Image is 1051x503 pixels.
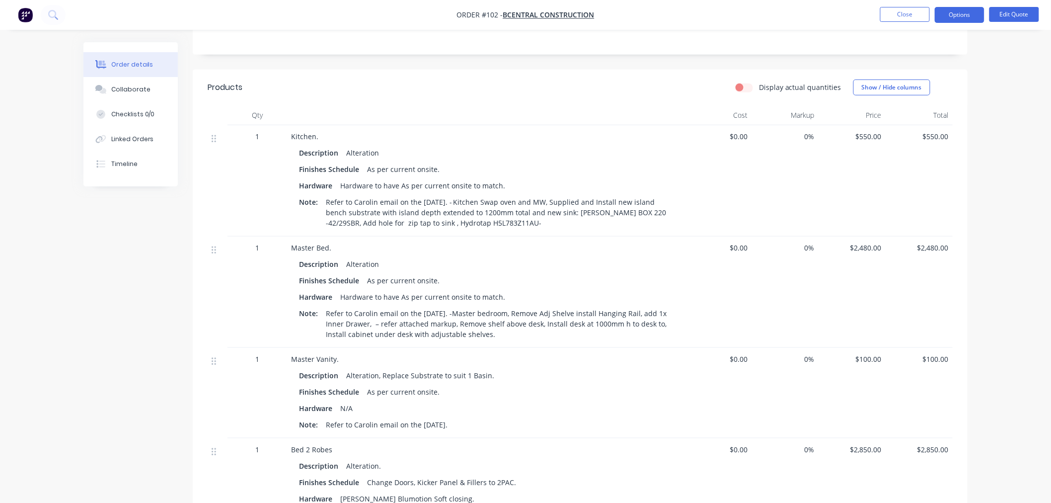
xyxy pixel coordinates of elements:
span: Bed 2 Robes [291,445,332,454]
div: Description [299,146,342,160]
button: Options [935,7,984,23]
div: Qty [227,105,287,125]
span: 1 [255,354,259,364]
span: $2,480.00 [823,243,882,253]
div: Refer to Carolin email on the [DATE]. [322,418,451,432]
span: $2,850.00 [890,444,949,455]
span: $2,480.00 [890,243,949,253]
div: Hardware to have As per current onsite to match. [336,178,509,193]
label: Display actual quantities [759,82,841,92]
span: Kitchen. [291,132,318,141]
div: Finishes Schedule [299,475,363,490]
button: Order details [83,52,178,77]
div: Change Doors, Kicker Panel & Fillers to 2PAC. [363,475,520,490]
div: Hardware [299,401,336,416]
div: Price [819,105,886,125]
span: 0% [755,243,815,253]
span: 0% [755,354,815,364]
span: Master Bed. [291,243,331,252]
div: Linked Orders [111,135,154,144]
div: Products [208,82,242,93]
div: Collaborate [111,85,150,94]
div: Cost [684,105,751,125]
button: Close [880,7,930,22]
div: Alteration [342,257,383,271]
a: Bcentral Construction [503,10,595,20]
div: Description [299,459,342,473]
div: Timeline [111,160,138,168]
div: Refer to Carolin email on the [DATE]. - Kitchen Swap oven and MW, Supplied and Install new island... [322,195,673,230]
button: Collaborate [83,77,178,102]
span: Master Vanity. [291,354,339,364]
span: $100.00 [890,354,949,364]
button: Timeline [83,152,178,176]
div: As per current onsite. [363,273,444,288]
button: Show / Hide columns [853,80,930,95]
div: Alteration [342,146,383,160]
div: Hardware [299,178,336,193]
div: Description [299,257,342,271]
span: 0% [755,444,815,455]
div: Note: [299,195,322,209]
div: Note: [299,306,322,321]
span: $0.00 [688,444,748,455]
div: Refer to Carolin email on the [DATE]. -Master bedroom, Remove Adj Shelve install Hanging Rail, ad... [322,306,673,341]
div: Hardware to have As per current onsite to match. [336,290,509,304]
div: Alteration. [342,459,385,473]
div: N/A [336,401,357,416]
span: $0.00 [688,131,748,142]
span: $2,850.00 [823,444,882,455]
div: Finishes Schedule [299,385,363,399]
span: $100.00 [823,354,882,364]
button: Checklists 0/0 [83,102,178,127]
div: Alteration, Replace Substrate to suit 1 Basin. [342,368,498,383]
img: Factory [18,7,33,22]
span: $0.00 [688,354,748,364]
span: $0.00 [688,243,748,253]
div: Markup [751,105,819,125]
div: Checklists 0/0 [111,110,155,119]
span: 1 [255,131,259,142]
span: 1 [255,444,259,455]
div: Finishes Schedule [299,162,363,176]
span: Order #102 - [457,10,503,20]
div: Finishes Schedule [299,273,363,288]
div: As per current onsite. [363,162,444,176]
span: 0% [755,131,815,142]
div: Order details [111,60,153,69]
div: Note: [299,418,322,432]
div: Hardware [299,290,336,304]
span: $550.00 [890,131,949,142]
div: As per current onsite. [363,385,444,399]
button: Edit Quote [989,7,1039,22]
div: Description [299,368,342,383]
div: Total [886,105,953,125]
button: Linked Orders [83,127,178,152]
span: $550.00 [823,131,882,142]
span: 1 [255,243,259,253]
